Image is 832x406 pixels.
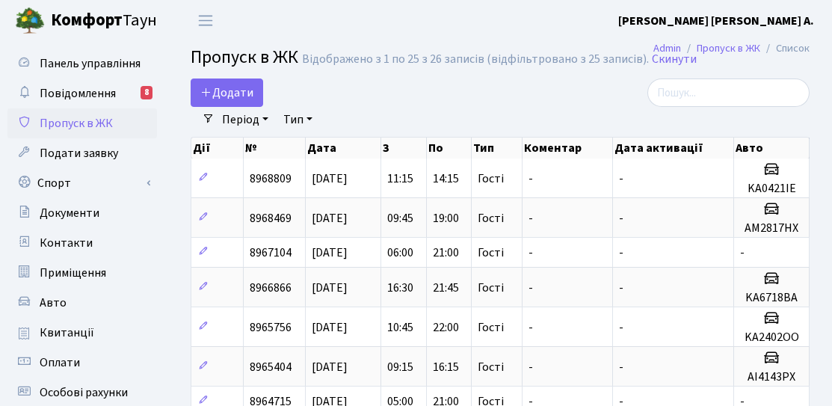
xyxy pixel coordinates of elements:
nav: breadcrumb [631,33,832,64]
span: [DATE] [312,359,348,375]
span: - [740,244,745,261]
span: - [529,170,533,187]
div: 8 [141,86,152,99]
h5: AI4143РX [740,370,803,384]
a: Авто [7,288,157,318]
span: Особові рахунки [40,384,128,401]
a: [PERSON_NAME] [PERSON_NAME] А. [618,12,814,30]
h5: KA6718BA [740,291,803,305]
li: Список [760,40,810,57]
span: Приміщення [40,265,106,281]
span: Додати [200,84,253,101]
span: 09:45 [387,210,413,227]
span: Оплати [40,354,80,371]
span: Квитанції [40,325,94,341]
span: Контакти [40,235,93,251]
a: Скинути [652,52,697,67]
a: Контакти [7,228,157,258]
th: Коментар [523,138,612,159]
span: [DATE] [312,210,348,227]
a: Приміщення [7,258,157,288]
span: [DATE] [312,170,348,187]
span: Пропуск в ЖК [40,115,113,132]
span: 8968469 [250,210,292,227]
a: Документи [7,198,157,228]
a: Квитанції [7,318,157,348]
span: - [529,359,533,375]
span: - [619,359,623,375]
div: Відображено з 1 по 25 з 26 записів (відфільтровано з 25 записів). [302,52,649,67]
a: Повідомлення8 [7,79,157,108]
th: № [244,138,306,159]
input: Пошук... [647,79,810,107]
span: 21:45 [433,280,459,296]
a: Подати заявку [7,138,157,168]
span: 16:30 [387,280,413,296]
th: З [381,138,426,159]
span: Панель управління [40,55,141,72]
th: Авто [734,138,810,159]
span: [DATE] [312,244,348,261]
span: - [529,210,533,227]
span: [DATE] [312,319,348,336]
th: Дата активації [613,138,735,159]
span: 8965404 [250,359,292,375]
span: - [529,244,533,261]
span: - [619,170,623,187]
span: Гості [478,247,504,259]
span: 22:00 [433,319,459,336]
a: Панель управління [7,49,157,79]
span: - [619,280,623,296]
span: - [619,244,623,261]
span: 14:15 [433,170,459,187]
span: - [529,319,533,336]
span: 11:15 [387,170,413,187]
button: Переключити навігацію [187,8,224,33]
span: 16:15 [433,359,459,375]
span: - [529,280,533,296]
th: По [427,138,472,159]
span: - [619,319,623,336]
span: 8966866 [250,280,292,296]
a: Оплати [7,348,157,378]
th: Дата [306,138,382,159]
b: [PERSON_NAME] [PERSON_NAME] А. [618,13,814,29]
a: Admin [653,40,681,56]
span: [DATE] [312,280,348,296]
h5: АM2817HX [740,221,803,236]
a: Пропуск в ЖК [7,108,157,138]
span: Гості [478,212,504,224]
h5: KA0421IE [740,182,803,196]
span: Гості [478,173,504,185]
span: Гості [478,361,504,373]
span: 8965756 [250,319,292,336]
th: Дії [191,138,244,159]
span: Повідомлення [40,85,116,102]
span: - [619,210,623,227]
th: Тип [472,138,523,159]
span: 21:00 [433,244,459,261]
span: Документи [40,205,99,221]
span: 10:45 [387,319,413,336]
span: Авто [40,295,67,311]
span: 8968809 [250,170,292,187]
a: Додати [191,79,263,107]
span: 06:00 [387,244,413,261]
a: Спорт [7,168,157,198]
h5: KА2402OО [740,330,803,345]
span: Подати заявку [40,145,118,162]
span: 8967104 [250,244,292,261]
a: Тип [277,107,318,132]
b: Комфорт [51,8,123,32]
span: 19:00 [433,210,459,227]
span: Гості [478,282,504,294]
img: logo.png [15,6,45,36]
span: Пропуск в ЖК [191,44,298,70]
a: Пропуск в ЖК [697,40,760,56]
a: Період [216,107,274,132]
span: Таун [51,8,157,34]
span: Гості [478,322,504,333]
span: 09:15 [387,359,413,375]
